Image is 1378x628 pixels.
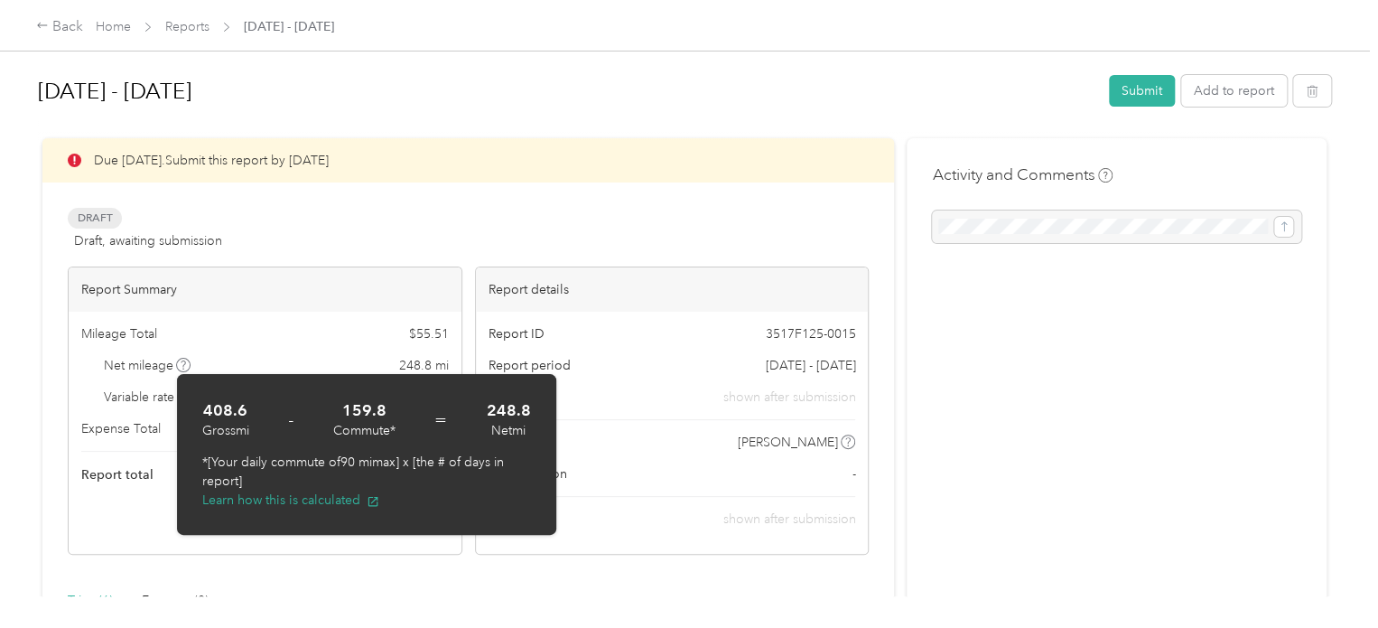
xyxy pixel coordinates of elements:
[202,453,531,491] p: *[Your daily commute of 90 mi max] x [the # of days in report]
[202,421,249,440] div: Gross mi
[491,421,526,440] div: Net mi
[42,138,894,183] div: Due [DATE]. Submit this report by [DATE]
[489,356,571,375] span: Report period
[142,591,209,611] div: Expense (0)
[68,591,113,611] div: Trips (6)
[738,433,838,452] span: [PERSON_NAME]
[1277,527,1378,628] iframe: Everlance-gr Chat Button Frame
[409,324,449,343] span: $ 55.51
[765,324,855,343] span: 3517F125-0015
[932,164,1113,186] h4: Activity and Comments
[104,388,192,407] span: Variable rate
[487,399,531,422] strong: 248.8
[765,356,855,375] span: [DATE] - [DATE]
[81,465,154,484] span: Report total
[722,388,855,407] span: shown after submission
[476,267,869,312] div: Report details
[333,421,396,440] div: Commute*
[1109,75,1175,107] button: Submit
[69,267,461,312] div: Report Summary
[81,324,157,343] span: Mileage Total
[104,356,191,375] span: Net mileage
[38,70,1096,113] h1: Aug 1 - 31, 2025
[36,16,83,38] div: Back
[1181,75,1287,107] button: Add to report
[203,399,247,422] strong: 408.6
[202,491,379,510] button: Learn how this is calculated
[342,399,386,422] strong: 159.8
[434,408,447,433] span: =
[399,356,449,375] span: 248.8 mi
[852,464,855,483] span: -
[74,231,222,250] span: Draft, awaiting submission
[68,208,122,229] span: Draft
[96,19,131,34] a: Home
[489,324,545,343] span: Report ID
[165,19,209,34] a: Reports
[81,419,161,438] span: Expense Total
[244,17,334,36] span: [DATE] - [DATE]
[722,511,855,527] span: shown after submission
[288,408,294,433] span: -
